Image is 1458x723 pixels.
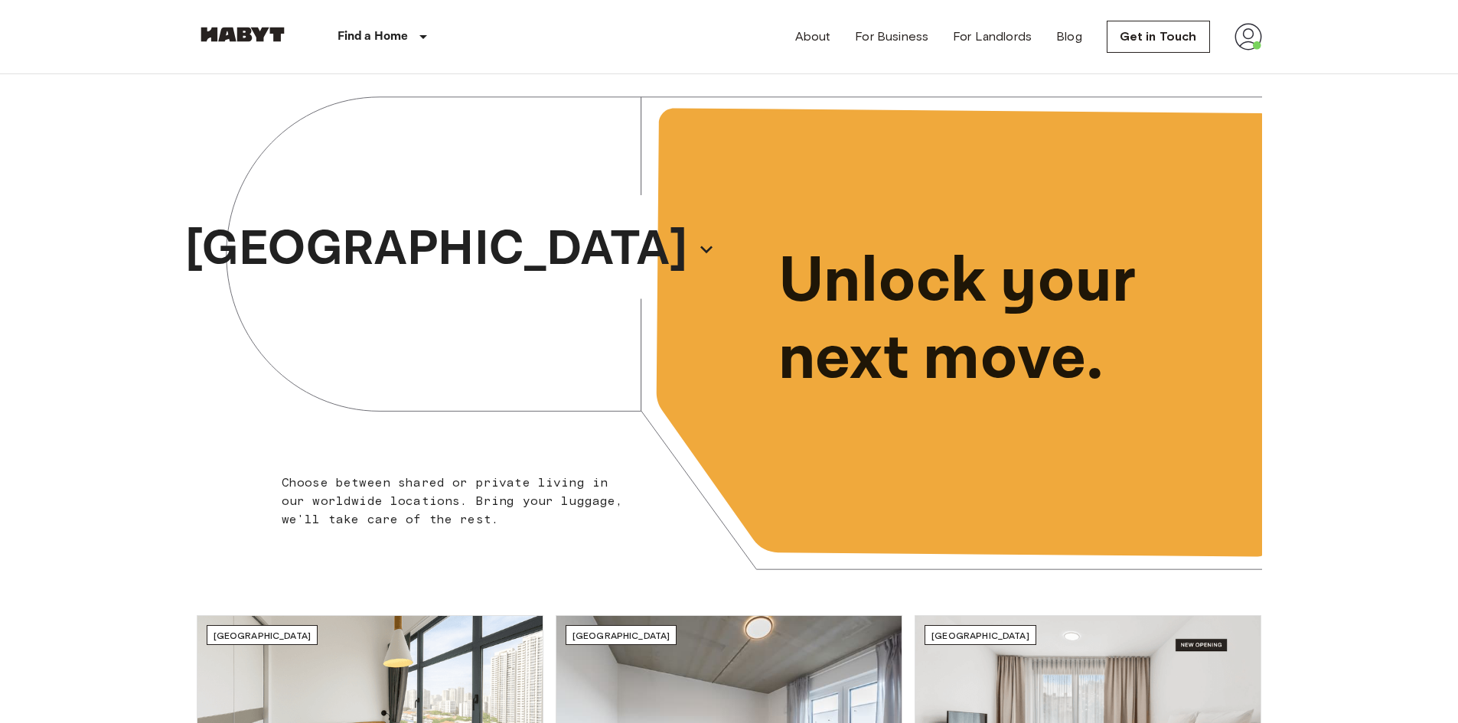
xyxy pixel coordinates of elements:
[1235,23,1262,50] img: avatar
[1107,21,1210,53] a: Get in Touch
[778,243,1238,398] p: Unlock your next move.
[214,630,311,641] span: [GEOGRAPHIC_DATA]
[282,474,633,529] p: Choose between shared or private living in our worldwide locations. Bring your luggage, we'll tak...
[795,28,831,46] a: About
[931,630,1029,641] span: [GEOGRAPHIC_DATA]
[953,28,1032,46] a: For Landlords
[572,630,670,641] span: [GEOGRAPHIC_DATA]
[338,28,409,46] p: Find a Home
[1056,28,1082,46] a: Blog
[179,208,721,291] button: [GEOGRAPHIC_DATA]
[197,27,289,42] img: Habyt
[185,213,687,286] p: [GEOGRAPHIC_DATA]
[855,28,928,46] a: For Business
